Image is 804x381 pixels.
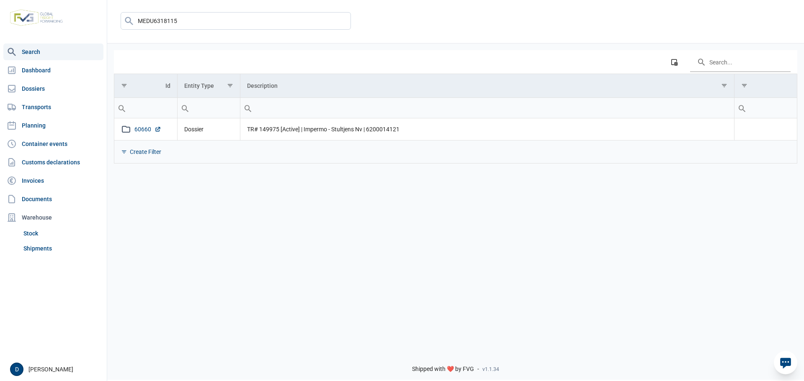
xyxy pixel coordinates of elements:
[741,82,747,89] span: Show filter options for column ''
[3,191,103,207] a: Documents
[477,366,479,373] span: -
[20,241,103,256] a: Shipments
[3,172,103,189] a: Invoices
[177,98,240,118] td: Filter cell
[3,154,103,171] a: Customs declarations
[3,117,103,134] a: Planning
[482,366,499,373] span: v1.1.34
[7,6,66,29] img: FVG - Global freight forwarding
[240,98,734,118] input: Filter cell
[177,74,240,98] td: Column Entity Type
[178,98,240,118] input: Filter cell
[114,98,129,118] div: Search box
[3,99,103,115] a: Transports
[734,98,797,118] input: Filter cell
[721,82,727,89] span: Show filter options for column 'Description'
[240,98,255,118] div: Search box
[227,82,233,89] span: Show filter options for column 'Entity Type'
[734,98,750,118] div: Search box
[240,118,734,140] td: TR# 149975 [Active] | Impermo - Stultjens Nv | 6200014121
[10,363,102,376] div: [PERSON_NAME]
[184,82,214,89] div: Entity Type
[3,136,103,152] a: Container events
[3,62,103,79] a: Dashboard
[667,54,682,69] div: Column Chooser
[20,226,103,241] a: Stock
[121,82,127,89] span: Show filter options for column 'Id'
[121,12,351,30] input: Start typing ...
[114,50,797,164] div: Data grid with 1 rows and 4 columns
[3,80,103,97] a: Dossiers
[3,209,103,226] div: Warehouse
[121,50,791,74] div: Data grid toolbar
[134,125,161,133] a: 60660
[10,363,23,376] button: D
[3,43,103,60] a: Search
[240,74,734,98] td: Column Description
[177,118,240,140] td: Dossier
[247,82,278,89] div: Description
[734,74,797,98] td: Column
[114,98,177,118] input: Filter cell
[130,148,161,156] div: Create Filter
[114,74,177,98] td: Column Id
[412,366,474,373] span: Shipped with ❤️ by FVG
[690,52,791,72] input: Search in the data grid
[165,82,170,89] div: Id
[178,98,193,118] div: Search box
